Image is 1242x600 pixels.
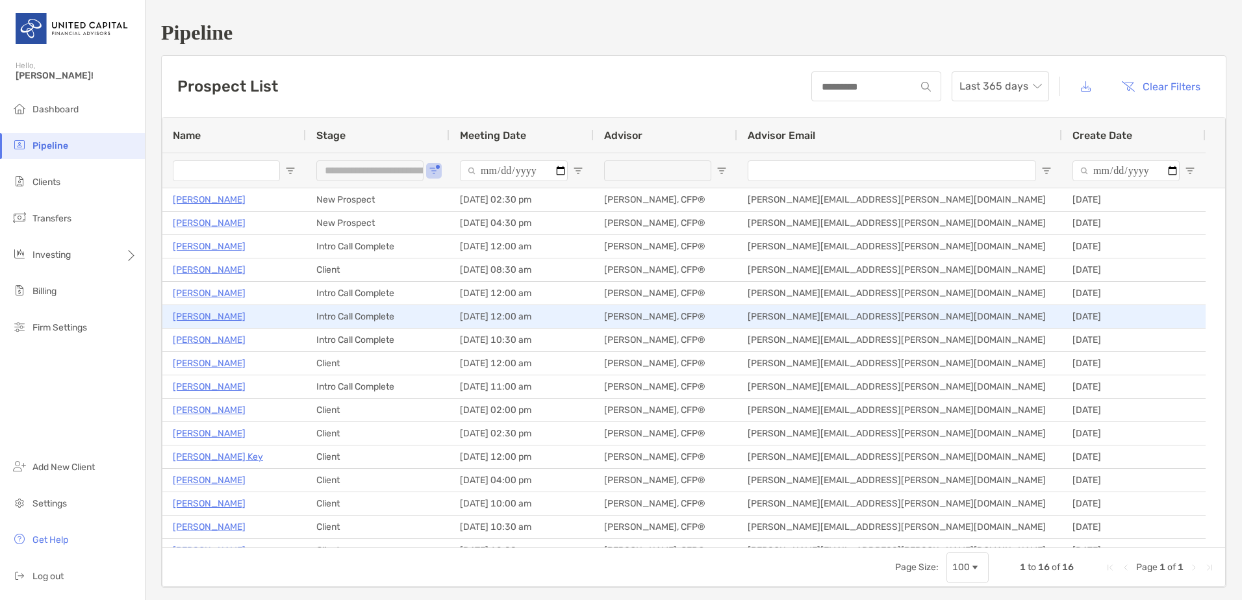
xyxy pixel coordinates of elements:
[450,212,594,234] div: [DATE] 04:30 pm
[594,445,737,468] div: [PERSON_NAME], CFP®
[1204,562,1215,573] div: Last Page
[1072,129,1132,142] span: Create Date
[748,129,815,142] span: Advisor Email
[921,82,931,92] img: input icon
[748,160,1036,181] input: Advisor Email Filter Input
[173,262,246,278] a: [PERSON_NAME]
[306,422,450,445] div: Client
[173,238,246,255] a: [PERSON_NAME]
[1160,562,1165,573] span: 1
[737,399,1062,421] div: [PERSON_NAME][EMAIL_ADDRESS][PERSON_NAME][DOMAIN_NAME]
[1062,375,1206,398] div: [DATE]
[316,129,346,142] span: Stage
[1105,562,1115,573] div: First Page
[594,258,737,281] div: [PERSON_NAME], CFP®
[737,445,1062,468] div: [PERSON_NAME][EMAIL_ADDRESS][PERSON_NAME][DOMAIN_NAME]
[594,329,737,351] div: [PERSON_NAME], CFP®
[460,129,526,142] span: Meeting Date
[594,212,737,234] div: [PERSON_NAME], CFP®
[173,215,246,231] p: [PERSON_NAME]
[173,192,246,208] a: [PERSON_NAME]
[12,458,27,474] img: add_new_client icon
[12,173,27,189] img: clients icon
[1062,352,1206,375] div: [DATE]
[285,166,296,176] button: Open Filter Menu
[737,352,1062,375] div: [PERSON_NAME][EMAIL_ADDRESS][PERSON_NAME][DOMAIN_NAME]
[173,355,246,371] p: [PERSON_NAME]
[959,72,1041,101] span: Last 365 days
[737,258,1062,281] div: [PERSON_NAME][EMAIL_ADDRESS][PERSON_NAME][DOMAIN_NAME]
[594,422,737,445] div: [PERSON_NAME], CFP®
[1185,166,1195,176] button: Open Filter Menu
[1052,562,1060,573] span: of
[450,329,594,351] div: [DATE] 10:30 am
[737,212,1062,234] div: [PERSON_NAME][EMAIL_ADDRESS][PERSON_NAME][DOMAIN_NAME]
[594,188,737,211] div: [PERSON_NAME], CFP®
[737,539,1062,562] div: [PERSON_NAME][EMAIL_ADDRESS][PERSON_NAME][DOMAIN_NAME]
[737,235,1062,258] div: [PERSON_NAME][EMAIL_ADDRESS][PERSON_NAME][DOMAIN_NAME]
[32,498,67,509] span: Settings
[737,188,1062,211] div: [PERSON_NAME][EMAIL_ADDRESS][PERSON_NAME][DOMAIN_NAME]
[32,249,71,260] span: Investing
[173,402,246,418] a: [PERSON_NAME]
[173,542,246,558] a: [PERSON_NAME]
[32,534,68,545] span: Get Help
[173,379,246,395] a: [PERSON_NAME]
[1062,329,1206,351] div: [DATE]
[450,235,594,258] div: [DATE] 12:00 am
[306,329,450,351] div: Intro Call Complete
[594,492,737,515] div: [PERSON_NAME], CFP®
[450,516,594,538] div: [DATE] 10:30 am
[1041,166,1052,176] button: Open Filter Menu
[1062,422,1206,445] div: [DATE]
[594,352,737,375] div: [PERSON_NAME], CFP®
[895,562,939,573] div: Page Size:
[173,519,246,535] a: [PERSON_NAME]
[306,352,450,375] div: Client
[173,495,246,512] a: [PERSON_NAME]
[1178,562,1184,573] span: 1
[450,445,594,468] div: [DATE] 12:00 pm
[1136,562,1158,573] span: Page
[306,469,450,492] div: Client
[1062,212,1206,234] div: [DATE]
[594,375,737,398] div: [PERSON_NAME], CFP®
[173,449,263,465] p: [PERSON_NAME] Key
[1062,188,1206,211] div: [DATE]
[573,166,583,176] button: Open Filter Menu
[594,305,737,328] div: [PERSON_NAME], CFP®
[173,425,246,442] a: [PERSON_NAME]
[306,282,450,305] div: Intro Call Complete
[173,285,246,301] a: [PERSON_NAME]
[450,492,594,515] div: [DATE] 10:00 am
[737,492,1062,515] div: [PERSON_NAME][EMAIL_ADDRESS][PERSON_NAME][DOMAIN_NAME]
[737,469,1062,492] div: [PERSON_NAME][EMAIL_ADDRESS][PERSON_NAME][DOMAIN_NAME]
[594,282,737,305] div: [PERSON_NAME], CFP®
[594,469,737,492] div: [PERSON_NAME], CFP®
[12,531,27,547] img: get-help icon
[594,516,737,538] div: [PERSON_NAME], CFP®
[1062,399,1206,421] div: [DATE]
[32,462,95,473] span: Add New Client
[737,282,1062,305] div: [PERSON_NAME][EMAIL_ADDRESS][PERSON_NAME][DOMAIN_NAME]
[173,332,246,348] a: [PERSON_NAME]
[1062,258,1206,281] div: [DATE]
[1038,562,1050,573] span: 16
[16,70,137,81] span: [PERSON_NAME]!
[177,77,278,95] h3: Prospect List
[946,552,989,583] div: Page Size
[1121,562,1131,573] div: Previous Page
[594,235,737,258] div: [PERSON_NAME], CFP®
[429,166,439,176] button: Open Filter Menu
[450,258,594,281] div: [DATE] 08:30 am
[12,319,27,334] img: firm-settings icon
[32,104,79,115] span: Dashboard
[1062,282,1206,305] div: [DATE]
[16,5,129,52] img: United Capital Logo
